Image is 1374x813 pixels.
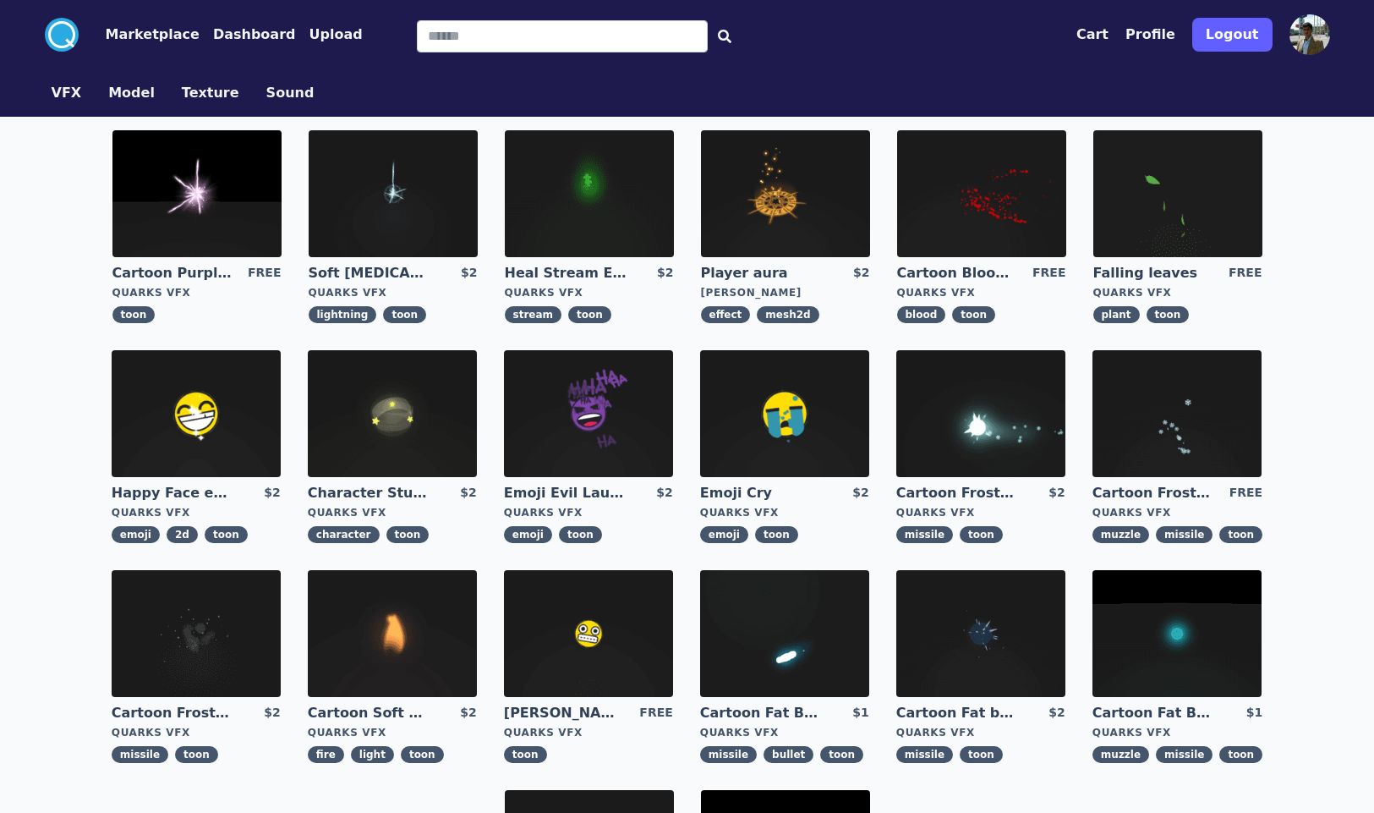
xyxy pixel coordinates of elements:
span: mesh2d [757,306,818,323]
a: Player aura [701,264,823,283]
div: FREE [639,704,672,722]
img: imgAlt [701,130,870,257]
div: Quarks VFX [1092,506,1262,519]
div: $2 [460,704,476,722]
div: Quarks VFX [700,506,869,519]
span: toon [112,306,156,323]
a: Happy Face emoji [112,484,233,503]
a: Upload [295,25,362,45]
div: $1 [1246,704,1262,722]
button: Sound [266,83,315,103]
span: bullet [764,746,813,763]
button: Marketplace [106,25,200,45]
div: Quarks VFX [504,726,673,739]
a: Soft [MEDICAL_DATA] [309,264,430,283]
img: imgAlt [1092,350,1262,477]
span: missile [896,526,953,543]
button: VFX [52,83,82,103]
a: Model [95,83,168,103]
div: Quarks VFX [112,506,281,519]
img: profile [1289,14,1330,55]
span: toon [568,306,611,323]
a: Cartoon Soft CandleLight [308,704,430,722]
a: Marketplace [79,25,200,45]
span: toon [1219,526,1262,543]
div: Quarks VFX [700,726,869,739]
span: missile [700,746,757,763]
a: Dashboard [200,25,296,45]
img: imgAlt [1092,570,1262,697]
img: imgAlt [309,130,478,257]
div: $2 [657,264,673,283]
span: fire [308,746,344,763]
span: toon [820,746,863,763]
a: Cartoon Fat bullet explosion [896,704,1018,722]
div: Quarks VFX [505,286,674,299]
span: toon [504,746,547,763]
a: Cartoon Purple [MEDICAL_DATA] [112,264,234,283]
div: $2 [264,704,280,722]
span: missile [112,746,168,763]
div: Quarks VFX [1093,286,1262,299]
a: Heal Stream Effect [505,264,627,283]
a: VFX [38,83,96,103]
div: Quarks VFX [308,506,477,519]
div: Quarks VFX [112,726,281,739]
div: $2 [1048,704,1065,722]
a: Logout [1192,11,1273,58]
span: toon [960,526,1003,543]
div: $2 [461,264,477,283]
a: Texture [168,83,253,103]
span: missile [1156,746,1213,763]
a: Character Stun Effect [308,484,430,503]
span: toon [952,306,995,323]
span: toon [755,526,798,543]
img: imgAlt [897,130,1066,257]
span: emoji [112,526,160,543]
div: $2 [264,484,280,503]
span: light [351,746,394,763]
div: FREE [1229,484,1262,503]
img: imgAlt [896,570,1065,697]
button: Logout [1192,18,1273,52]
div: Quarks VFX [896,506,1065,519]
span: toon [559,526,602,543]
button: Dashboard [213,25,296,45]
a: Sound [253,83,328,103]
img: imgAlt [505,130,674,257]
span: toon [383,306,426,323]
div: Quarks VFX [504,506,673,519]
button: Model [108,83,155,103]
span: muzzle [1092,746,1149,763]
span: effect [701,306,751,323]
span: toon [175,746,218,763]
div: $2 [656,484,672,503]
span: blood [897,306,946,323]
img: imgAlt [1093,130,1262,257]
img: imgAlt [700,350,869,477]
img: imgAlt [504,350,673,477]
a: Cartoon Frost Missile [896,484,1018,503]
div: FREE [248,264,281,283]
span: missile [1156,526,1213,543]
span: toon [386,526,430,543]
button: Upload [309,25,362,45]
span: lightning [309,306,377,323]
div: FREE [1032,264,1065,283]
a: Cartoon Frost Missile Explosion [112,704,233,722]
span: muzzle [1092,526,1149,543]
div: Quarks VFX [112,286,282,299]
span: toon [401,746,444,763]
a: Falling leaves [1093,264,1215,283]
span: toon [960,746,1003,763]
button: Cart [1076,25,1109,45]
div: $2 [460,484,476,503]
span: character [308,526,380,543]
img: imgAlt [308,350,477,477]
input: Search [417,20,708,52]
a: Emoji Cry [700,484,822,503]
a: Cartoon Fat Bullet [700,704,822,722]
button: Profile [1125,25,1175,45]
div: [PERSON_NAME] [701,286,870,299]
